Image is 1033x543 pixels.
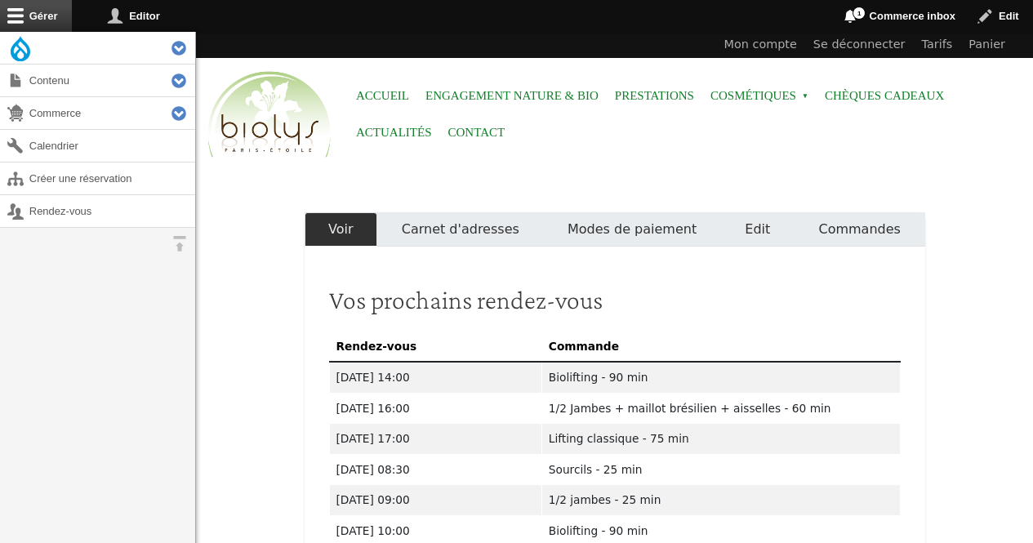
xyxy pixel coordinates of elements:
[377,212,543,247] a: Carnet d'adresses
[795,212,925,247] a: Commandes
[543,212,720,247] a: Modes de paiement
[615,78,694,114] a: Prestations
[356,78,409,114] a: Accueil
[825,78,944,114] a: Chèques cadeaux
[204,69,335,162] img: Accueil
[853,7,866,20] span: 1
[336,432,410,445] time: [DATE] 17:00
[448,114,505,151] a: Contact
[914,32,961,58] a: Tarifs
[541,362,900,393] td: Biolifting - 90 min
[541,393,900,424] td: 1/2 Jambes + maillot brésilien + aisselles - 60 min
[541,331,900,362] th: Commande
[329,331,541,362] th: Rendez-vous
[541,454,900,485] td: Sourcils - 25 min
[710,78,808,114] span: Cosmétiques
[305,212,378,247] a: Voir
[196,32,1033,171] header: Entête du site
[336,524,410,537] time: [DATE] 10:00
[163,228,195,260] button: Orientation horizontale
[960,32,1013,58] a: Panier
[329,284,901,315] h2: Vos prochains rendez-vous
[336,463,410,476] time: [DATE] 08:30
[305,212,925,247] nav: Onglets
[802,93,808,100] span: »
[425,78,599,114] a: Engagement Nature & Bio
[336,371,410,384] time: [DATE] 14:00
[716,32,805,58] a: Mon compte
[356,114,432,151] a: Actualités
[541,485,900,516] td: 1/2 jambes - 25 min
[541,424,900,455] td: Lifting classique - 75 min
[336,402,410,415] time: [DATE] 16:00
[721,212,795,247] a: Edit
[336,493,410,506] time: [DATE] 09:00
[805,32,914,58] a: Se déconnecter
